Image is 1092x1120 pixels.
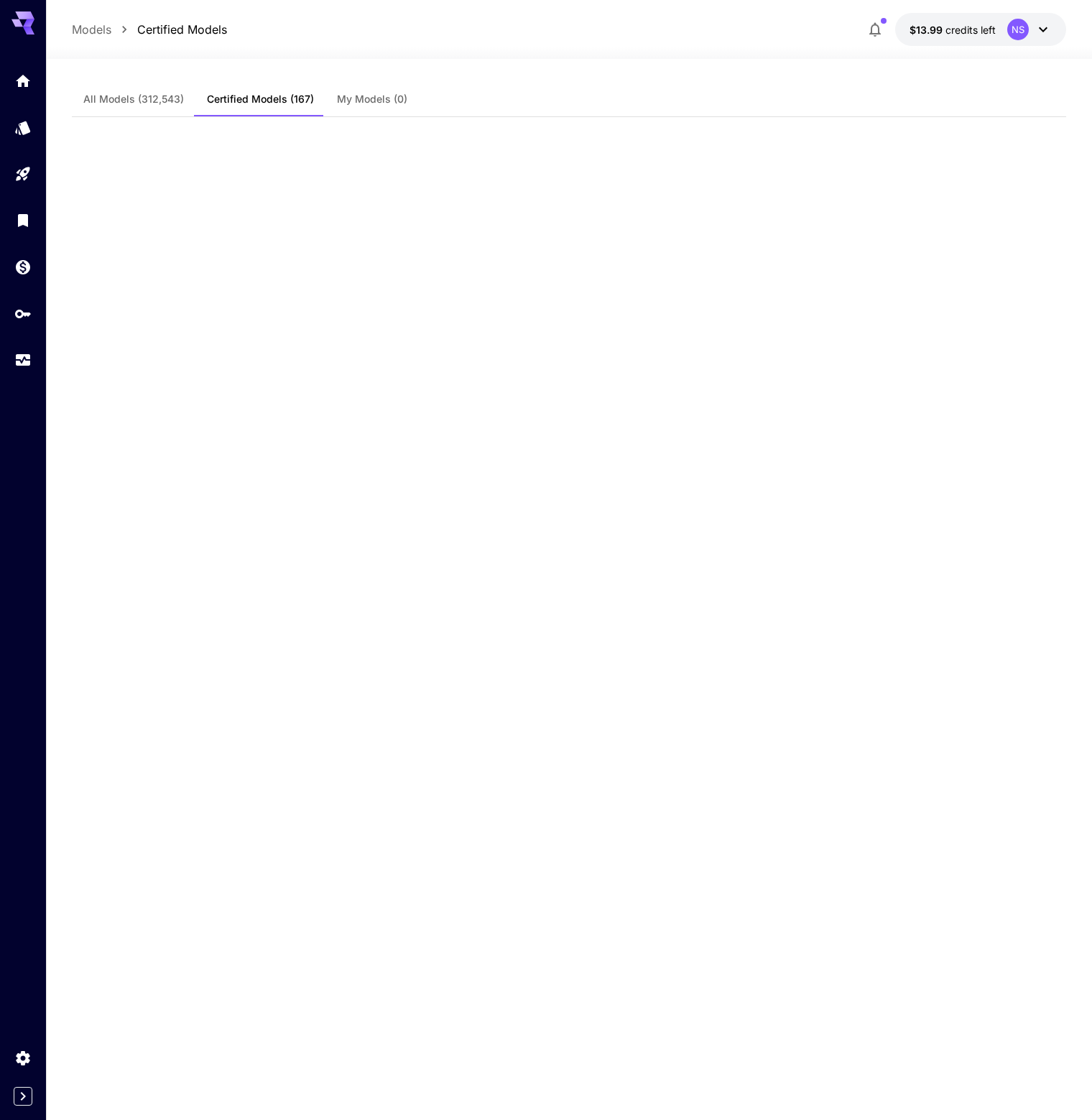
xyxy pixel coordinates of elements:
div: Models [14,119,32,136]
span: All Models (312,543) [83,93,184,106]
div: $13.99481 [910,22,996,37]
span: My Models (0) [337,93,407,106]
div: Library [14,211,32,229]
a: Certified Models [137,21,227,38]
div: Home [14,72,32,90]
div: Wallet [14,258,32,276]
nav: breadcrumb [72,21,227,38]
span: Certified Models (167) [207,93,314,106]
span: credits left [945,24,996,36]
div: Settings [14,1049,32,1067]
div: NS [1007,19,1029,40]
button: Expand sidebar [14,1087,32,1106]
div: API Keys [14,305,32,323]
div: Usage [14,351,32,369]
span: $13.99 [910,24,945,36]
div: Playground [14,165,32,183]
button: $13.99481NS [895,13,1066,46]
a: Models [72,21,111,38]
